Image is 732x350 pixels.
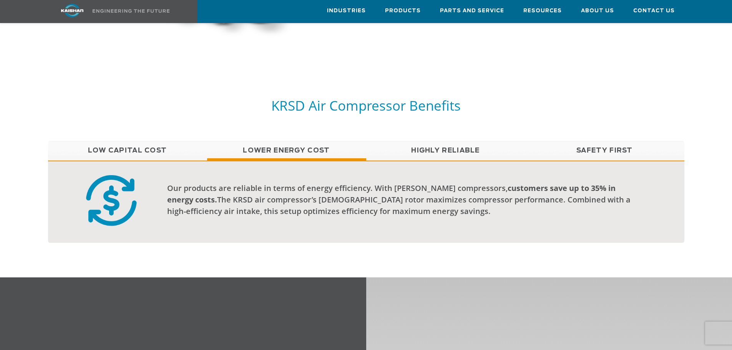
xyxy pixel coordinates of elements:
span: Contact Us [633,7,675,15]
a: Resources [523,0,562,21]
div: Our products are reliable in terms of energy efficiency. With [PERSON_NAME] compressors, The KRSD... [167,182,633,217]
h5: KRSD Air Compressor Benefits [48,97,684,114]
a: Highly Reliable [366,141,525,160]
img: cost efficient badge [81,173,141,228]
span: Resources [523,7,562,15]
span: Products [385,7,421,15]
a: Safety First [525,141,684,160]
img: Engineering the future [93,9,169,13]
span: About Us [581,7,614,15]
a: Lower Energy Cost [207,141,366,160]
span: Parts and Service [440,7,504,15]
span: Industries [327,7,366,15]
div: Lower Energy Cost [48,161,684,243]
a: Industries [327,0,366,21]
a: Parts and Service [440,0,504,21]
a: Contact Us [633,0,675,21]
img: kaishan logo [43,4,101,17]
a: About Us [581,0,614,21]
a: Low Capital Cost [48,141,207,160]
a: Products [385,0,421,21]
